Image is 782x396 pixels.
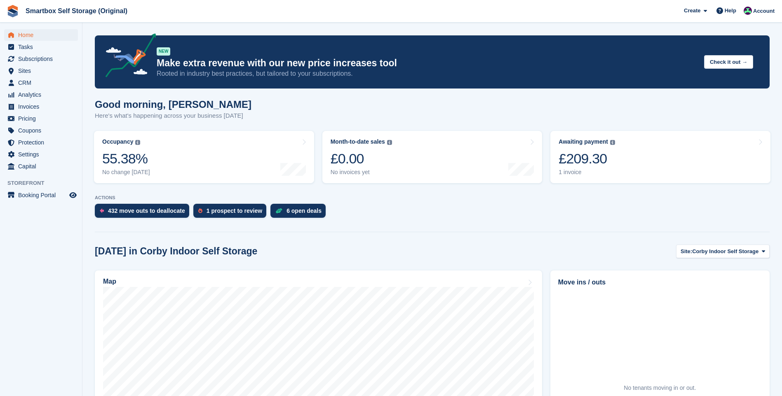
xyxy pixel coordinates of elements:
h2: Map [103,278,116,285]
a: menu [4,125,78,136]
a: 432 move outs to deallocate [95,204,193,222]
img: Alex Selenitsas [744,7,752,15]
a: menu [4,77,78,89]
h1: Good morning, [PERSON_NAME] [95,99,251,110]
span: Corby Indoor Self Storage [692,247,759,256]
img: move_outs_to_deallocate_icon-f764333ba52eb49d3ac5e1228854f67142a1ed5810a6f6cc68b1a99e826820c5.svg [100,208,104,213]
a: menu [4,41,78,53]
span: Storefront [7,179,82,187]
a: menu [4,89,78,100]
div: 432 move outs to deallocate [108,207,185,214]
div: 1 prospect to review [207,207,262,214]
a: Occupancy 55.38% No change [DATE] [94,131,314,183]
p: Make extra revenue with our new price increases tool [157,57,697,69]
a: menu [4,113,78,124]
span: Tasks [18,41,68,53]
span: Subscriptions [18,53,68,65]
a: Smartbox Self Storage (Original) [22,4,131,18]
span: Help [725,7,736,15]
div: Occupancy [102,138,133,145]
a: Awaiting payment £209.30 1 invoice [550,131,770,183]
span: CRM [18,77,68,89]
img: icon-info-grey-7440780725fd019a000dd9b08b2336e03edf1995a4989e88bcd33f0948082b44.svg [135,140,140,145]
button: Check it out → [704,55,753,69]
div: 1 invoice [559,169,615,176]
span: Invoices [18,101,68,112]
a: 1 prospect to review [193,204,270,222]
div: Month-to-date sales [331,138,385,145]
img: price-adjustments-announcement-icon-8257ccfd72463d97f412b2fc003d46551f7dbcb40ab6d574587a9cd5c0d94... [99,33,156,80]
div: Awaiting payment [559,138,608,145]
a: menu [4,65,78,77]
a: menu [4,161,78,172]
p: Here's what's happening across your business [DATE] [95,111,251,121]
a: menu [4,29,78,41]
button: Site: Corby Indoor Self Storage [676,245,770,258]
a: menu [4,149,78,160]
span: Site: [681,247,692,256]
div: 6 open deals [286,207,322,214]
span: Coupons [18,125,68,136]
a: Month-to-date sales £0.00 No invoices yet [322,131,542,183]
a: menu [4,101,78,112]
div: £209.30 [559,150,615,167]
img: prospect-51fa495bee0391a8d652442698ab0144808aea92771e9ea1ae160a38d050c398.svg [198,208,202,213]
p: ACTIONS [95,195,770,200]
span: Settings [18,149,68,160]
a: menu [4,189,78,201]
span: Create [684,7,700,15]
img: icon-info-grey-7440780725fd019a000dd9b08b2336e03edf1995a4989e88bcd33f0948082b44.svg [610,140,615,145]
img: icon-info-grey-7440780725fd019a000dd9b08b2336e03edf1995a4989e88bcd33f0948082b44.svg [387,140,392,145]
img: deal-1b604bf984904fb50ccaf53a9ad4b4a5d6e5aea283cecdc64d6e3604feb123c2.svg [275,208,282,214]
a: menu [4,137,78,148]
a: menu [4,53,78,65]
div: No invoices yet [331,169,392,176]
div: £0.00 [331,150,392,167]
div: NEW [157,47,170,56]
span: Home [18,29,68,41]
span: Analytics [18,89,68,100]
div: No tenants moving in or out. [624,384,696,392]
span: Capital [18,161,68,172]
span: Account [753,7,775,15]
span: Sites [18,65,68,77]
span: Protection [18,137,68,148]
h2: Move ins / outs [558,277,762,287]
div: No change [DATE] [102,169,150,176]
a: Preview store [68,190,78,200]
img: stora-icon-8386f47178a22dfd0bd8f6a31ec36ba5ce8667c1dd55bd0f319d3a0aa187defe.svg [7,5,19,17]
p: Rooted in industry best practices, but tailored to your subscriptions. [157,69,697,78]
span: Pricing [18,113,68,124]
h2: [DATE] in Corby Indoor Self Storage [95,246,257,257]
a: 6 open deals [270,204,330,222]
span: Booking Portal [18,189,68,201]
div: 55.38% [102,150,150,167]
